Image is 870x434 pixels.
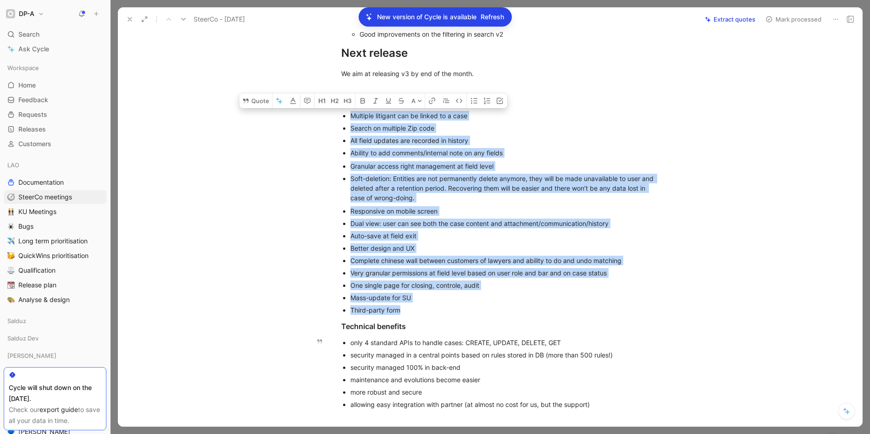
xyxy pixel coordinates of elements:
button: 🧭 [6,192,17,203]
span: Ask Cycle [18,44,49,55]
a: export guide [39,406,78,413]
span: Requests [18,110,47,119]
span: SteerCo meetings [18,192,72,202]
div: Complete chinese wall between customers of lawyers and ability to do and undo matching [350,256,659,265]
button: Quote [239,93,272,108]
button: ✈️ [6,236,17,247]
img: 🥳 [7,252,15,259]
div: Salduz [4,314,106,330]
button: A [409,93,425,108]
a: Feedback [4,93,106,107]
div: Auto-save at field exit [350,231,659,241]
button: ⚖️ [6,265,17,276]
a: Customers [4,137,106,151]
span: Analyse & design [18,295,70,304]
div: Granular access right management at field level [350,161,659,171]
div: Next release [341,45,659,61]
span: Salduz Dev [7,334,39,343]
a: Requests [4,108,106,121]
div: Salduz Dev [4,331,106,348]
a: 🔷[PERSON_NAME]'s [4,366,106,380]
a: Documentation [4,176,106,189]
span: Salduz [7,316,26,325]
div: only 4 standard APIs to handle cases: CREATE, UPDATE, DELETE, GET [350,338,659,347]
img: ✈️ [7,237,15,245]
a: ⚖️Qualification [4,264,106,277]
div: One single page for closing, controle, audit [350,280,659,290]
div: Better design and UX [350,243,659,253]
a: 🧭SteerCo meetings [4,190,106,204]
a: 🎨Analyse & design [4,293,106,307]
span: Bugs [18,222,33,231]
span: LAO [7,160,19,170]
a: ✈️Long term prioritisation [4,234,106,248]
span: Feedback [18,95,48,104]
div: Salduz [4,314,106,328]
span: Workspace [7,63,39,72]
div: Dual view: user can see both the case content and attachment/communication/history [350,219,659,228]
button: 🥳 [6,250,17,261]
img: DP-A [6,9,15,18]
div: Search [4,27,106,41]
a: 👬KU Meetings [4,205,106,219]
span: Release plan [18,280,56,290]
span: Qualification [18,266,55,275]
div: Mass-update for SU [350,293,659,302]
span: Good improvements on the filtering in search v2 [360,30,503,38]
button: Extract quotes [701,13,759,26]
button: Mark processed [761,13,826,26]
img: ⚖️ [7,267,15,274]
p: New version of Cycle is available [377,11,477,22]
div: Multiple litigant can be linked to a case [350,111,659,121]
span: Customers [18,139,51,148]
button: 📆 [6,280,17,291]
span: QuickWins prioritisation [18,251,89,260]
div: allowing easy integration with partner (at almost no cost for us, but the support) [350,400,659,409]
div: [PERSON_NAME] [4,349,106,363]
div: We aim at releasing v3 by end of the month. [341,69,659,78]
div: security managed in a central points based on rules stored in DB (more than 500 rules!) [350,350,659,360]
span: KU Meetings [18,207,56,216]
div: maintenance and evolutions become easier [350,375,659,385]
img: 📆 [7,281,15,289]
a: Home [4,78,106,92]
button: 🕷️ [6,221,17,232]
span: Releases [18,125,46,134]
img: 👬 [7,208,15,215]
div: All field updates are recorded in history [350,136,659,145]
button: 👬 [6,206,17,217]
span: Home [18,81,36,90]
span: SteerCo - [DATE] [194,14,245,25]
div: Responsive on mobile screen [350,206,659,216]
img: 🎨 [7,296,15,303]
div: Workspace [4,61,106,75]
a: Releases [4,122,106,136]
span: [PERSON_NAME] [7,351,56,360]
span: Refresh [481,11,504,22]
div: Third-party form [350,305,659,315]
img: 🧭 [7,193,15,201]
div: LAODocumentation🧭SteerCo meetings👬KU Meetings🕷️Bugs✈️Long term prioritisation🥳QuickWins prioritis... [4,158,106,307]
h1: DP-A [19,10,34,18]
button: Refresh [480,11,504,23]
button: DP-ADP-A [4,7,46,20]
div: more robust and secure [350,387,659,397]
div: Soft-deletion: Entities are not permanently delete anymore, they will be made unavailable to user... [350,174,659,203]
span: Search [18,29,39,40]
div: Ability to add comments/internal note on any fields [350,148,659,158]
div: LAO [4,158,106,172]
div: Very granular permissions at field level based on user role and bar and on case status [350,268,659,278]
div: Check our to save all your data in time. [9,404,101,426]
div: Cycle will shut down on the [DATE]. [9,382,101,404]
a: 🥳QuickWins prioritisation [4,249,106,263]
a: Ask Cycle [4,42,106,56]
div: Search on multiple Zip code [350,123,659,133]
span: Documentation [18,178,64,187]
div: Technical benefits [341,321,659,332]
div: security managed 100% in back-end [350,363,659,372]
a: 🕷️Bugs [4,220,106,233]
a: 📆Release plan [4,278,106,292]
img: 🕷️ [7,223,15,230]
span: Long term prioritisation [18,236,88,246]
div: Salduz Dev [4,331,106,345]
